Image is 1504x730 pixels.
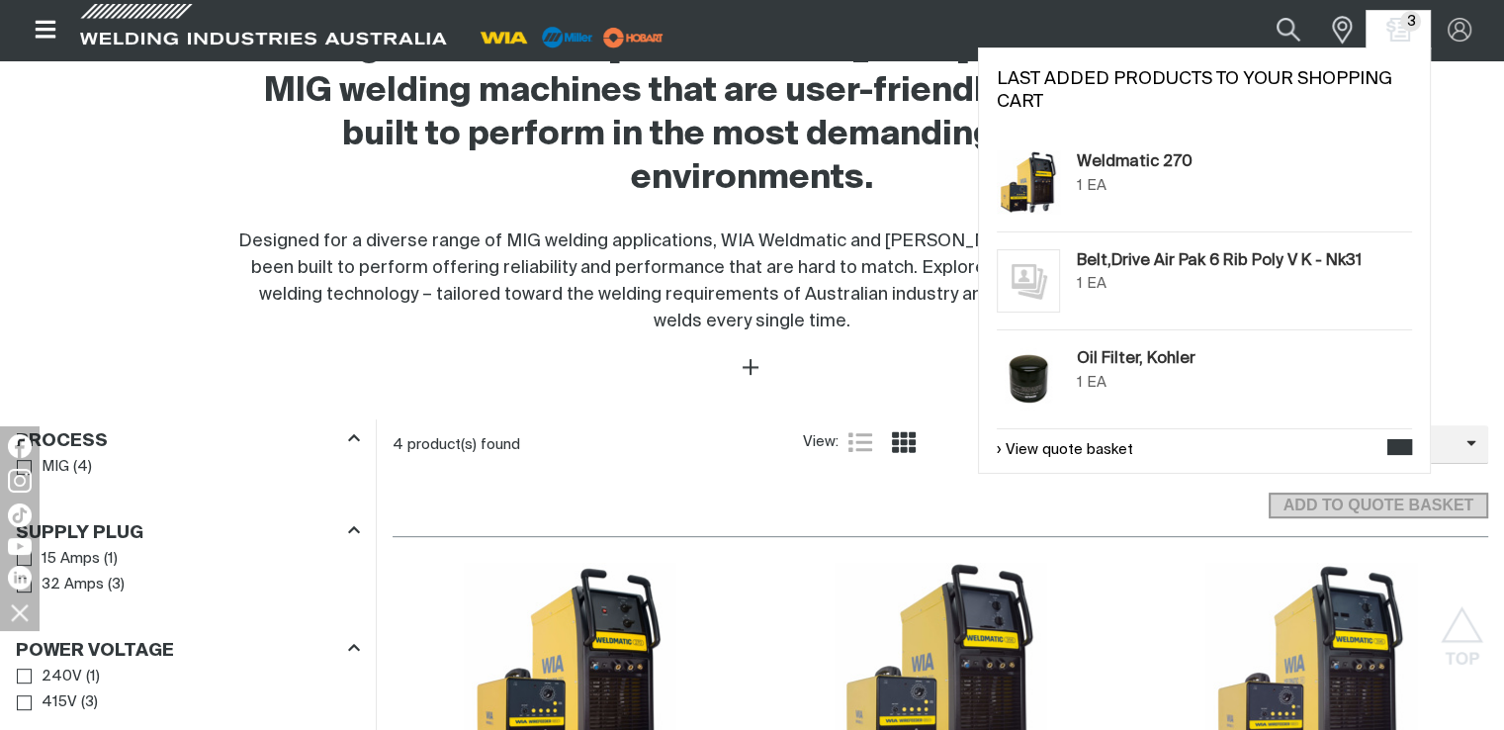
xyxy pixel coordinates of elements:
img: LinkedIn [8,566,32,590]
a: View quote basket [997,439,1133,462]
span: ( 4 ) [73,456,92,479]
a: List view [848,430,872,454]
a: 240V [17,664,82,690]
img: Instagram [8,469,32,493]
img: No image for this product [997,249,1060,313]
h2: Last added products to your shopping cart [997,68,1412,114]
span: MIG [42,456,69,479]
a: Shopping cart (3 product(s)) [1382,18,1414,42]
a: Oil Filter, Kohler [1077,347,1195,371]
ul: Power Voltage [17,664,359,716]
input: Product name or item number... [1229,8,1321,52]
span: product(s) found [407,437,520,452]
span: View: [803,431,839,454]
img: Oil Filter, Kohler [997,347,1060,411]
ul: Process [17,454,359,481]
a: miller [597,30,669,45]
a: 15 Amps [17,546,100,573]
img: miller [597,23,669,52]
span: ( 1 ) [104,548,118,571]
span: ( 3 ) [108,574,125,596]
div: Process [16,426,360,453]
a: Belt,Drive Air Pak 6 Rib Poly V K - Nk31 [1077,249,1362,273]
img: TikTok [8,503,32,527]
img: hide socials [3,595,37,629]
div: Supply Plug [16,518,360,545]
span: 415V [42,691,77,714]
h2: Welding Industries of [GEOGRAPHIC_DATA] supplies modern MIG welding machines that are user-friend... [233,27,1271,201]
ul: Supply Plug [17,546,359,598]
span: 3 [1400,11,1421,32]
img: Facebook [8,434,32,458]
div: Power Voltage [16,636,360,663]
div: EA [1087,372,1106,395]
span: 1 [1077,178,1083,193]
button: Scroll to top [1440,606,1484,651]
button: Search products [1255,8,1322,52]
span: 15 Amps [42,548,100,571]
span: 240V [42,666,82,688]
h3: Process [16,430,108,453]
section: Product list controls [393,419,1488,470]
span: ( 3 ) [81,691,98,714]
a: MIG [17,454,69,481]
span: Designed for a diverse range of MIG welding applications, WIA Weldmatic and [PERSON_NAME] MIG wel... [238,232,1267,330]
span: ( 1 ) [86,666,100,688]
img: YouTube [8,538,32,555]
span: 32 Amps [42,574,104,596]
a: Weldmatic 270 [1077,150,1193,174]
span: ADD TO QUOTE BASKET [1271,493,1486,518]
img: Weldmatic 270 [997,150,1060,214]
button: Add selected products to the shopping cart [1269,493,1488,518]
h3: Supply Plug [16,522,143,545]
section: Add to cart control [393,470,1488,524]
a: 32 Amps [17,572,104,598]
h3: Power Voltage [16,640,174,663]
div: EA [1087,175,1106,198]
div: 4 [393,435,802,455]
span: 1 [1077,375,1083,390]
div: EA [1087,273,1106,296]
a: 415V [17,689,77,716]
span: 1 [1077,276,1083,291]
